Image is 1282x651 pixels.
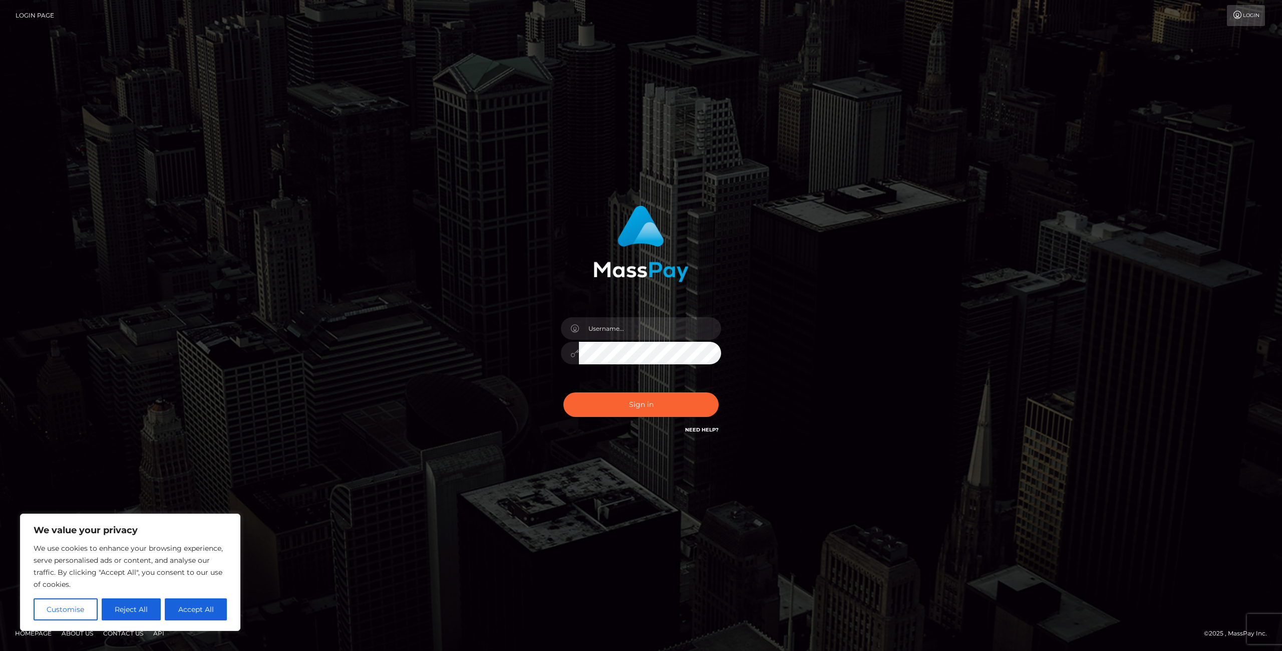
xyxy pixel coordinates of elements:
button: Reject All [102,598,161,620]
input: Username... [579,317,721,340]
div: © 2025 , MassPay Inc. [1204,628,1274,639]
button: Customise [34,598,98,620]
p: We value your privacy [34,524,227,536]
a: Contact Us [99,625,147,641]
a: Login Page [16,5,54,26]
button: Accept All [165,598,227,620]
a: API [149,625,168,641]
p: We use cookies to enhance your browsing experience, serve personalised ads or content, and analys... [34,542,227,590]
div: We value your privacy [20,514,240,631]
a: Need Help? [685,426,719,433]
a: Login [1227,5,1265,26]
a: About Us [58,625,97,641]
button: Sign in [563,392,719,417]
img: MassPay Login [593,205,689,282]
a: Homepage [11,625,56,641]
